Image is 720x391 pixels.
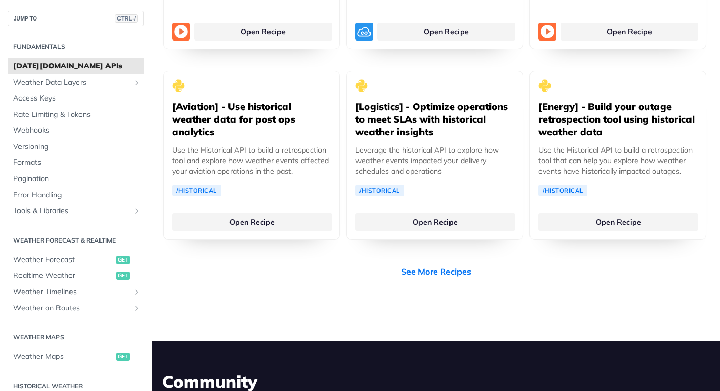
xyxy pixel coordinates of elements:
[133,207,141,215] button: Show subpages for Tools & Libraries
[172,101,331,138] h5: [Aviation] - Use historical weather data for post ops analytics
[194,23,332,41] a: Open Recipe
[13,255,114,265] span: Weather Forecast
[538,213,698,231] a: Open Recipe
[377,23,515,41] a: Open Recipe
[561,23,698,41] a: Open Recipe
[355,213,515,231] a: Open Recipe
[13,270,114,281] span: Realtime Weather
[8,236,144,245] h2: Weather Forecast & realtime
[8,123,144,138] a: Webhooks
[8,42,144,52] h2: Fundamentals
[172,145,331,176] p: Use the Historical API to build a retrospection tool and explore how weather events affected your...
[13,190,141,200] span: Error Handling
[13,109,141,120] span: Rate Limiting & Tokens
[355,185,404,196] a: /Historical
[8,75,144,91] a: Weather Data LayersShow subpages for Weather Data Layers
[8,268,144,284] a: Realtime Weatherget
[13,352,114,362] span: Weather Maps
[13,125,141,136] span: Webhooks
[8,155,144,171] a: Formats
[116,256,130,264] span: get
[116,272,130,280] span: get
[116,353,130,361] span: get
[355,145,514,176] p: Leverage the historical API to explore how weather events impacted your delivery schedules and op...
[13,142,141,152] span: Versioning
[13,61,141,72] span: [DATE][DOMAIN_NAME] APIs
[8,349,144,365] a: Weather Mapsget
[8,171,144,187] a: Pagination
[538,101,697,138] h5: [Energy] - Build your outage retrospection tool using historical weather data
[8,382,144,391] h2: Historical Weather
[8,187,144,203] a: Error Handling
[8,300,144,316] a: Weather on RoutesShow subpages for Weather on Routes
[13,157,141,168] span: Formats
[13,77,130,88] span: Weather Data Layers
[13,206,130,216] span: Tools & Libraries
[8,139,144,155] a: Versioning
[133,304,141,313] button: Show subpages for Weather on Routes
[8,252,144,268] a: Weather Forecastget
[133,288,141,296] button: Show subpages for Weather Timelines
[8,284,144,300] a: Weather TimelinesShow subpages for Weather Timelines
[538,185,587,196] a: /Historical
[355,101,514,138] h5: [Logistics] - Optimize operations to meet SLAs with historical weather insights
[133,78,141,87] button: Show subpages for Weather Data Layers
[172,185,221,196] a: /Historical
[13,93,141,104] span: Access Keys
[8,333,144,342] h2: Weather Maps
[13,287,130,297] span: Weather Timelines
[8,58,144,74] a: [DATE][DOMAIN_NAME] APIs
[401,265,471,278] a: See More Recipes
[538,145,697,176] p: Use the Historical API to build a retrospection tool that can help you explore how weather events...
[13,174,141,184] span: Pagination
[8,107,144,123] a: Rate Limiting & Tokens
[115,14,138,23] span: CTRL-/
[8,11,144,26] button: JUMP TOCTRL-/
[172,213,332,231] a: Open Recipe
[8,203,144,219] a: Tools & LibrariesShow subpages for Tools & Libraries
[13,303,130,314] span: Weather on Routes
[8,91,144,106] a: Access Keys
